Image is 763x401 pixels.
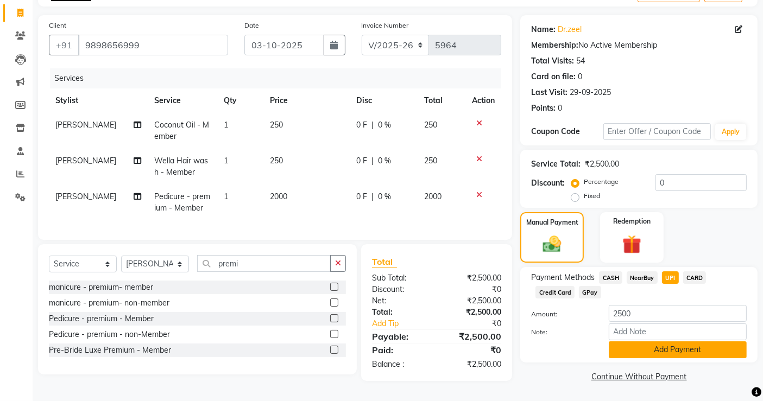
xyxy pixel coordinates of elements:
button: +91 [49,35,79,55]
span: 1 [224,192,228,201]
div: ₹2,500.00 [437,330,509,343]
th: Action [465,88,501,113]
div: ₹0 [437,284,509,295]
span: CASH [599,271,622,284]
span: 250 [270,120,283,130]
span: UPI [662,271,679,284]
div: No Active Membership [531,40,747,51]
button: Add Payment [609,341,747,358]
div: Discount: [364,284,437,295]
div: Name: [531,24,556,35]
span: 2000 [424,192,442,201]
div: manicure - premium- non-member [49,297,169,309]
label: Redemption [613,217,651,226]
div: Balance : [364,359,437,370]
div: Total: [364,307,437,318]
label: Invoice Number [362,21,409,30]
span: GPay [579,286,601,298]
div: ₹2,500.00 [437,359,509,370]
div: Pedicure - premium - Member [49,313,154,324]
div: Card on file: [531,71,576,82]
div: ₹2,500.00 [585,158,619,170]
a: Dr.zeel [558,24,582,35]
span: 1 [224,156,228,166]
div: ₹2,500.00 [437,307,509,318]
label: Manual Payment [526,218,578,227]
label: Amount: [523,309,600,319]
div: Last Visit: [531,87,567,98]
span: | [371,191,374,202]
input: Search by Name/Mobile/Email/Code [78,35,228,55]
div: 54 [576,55,585,67]
div: 29-09-2025 [570,87,611,98]
div: Sub Total: [364,272,437,284]
span: Credit Card [535,286,575,298]
span: Pedicure - premium - Member [154,192,210,213]
label: Date [244,21,259,30]
span: 0 % [378,155,391,167]
span: 250 [424,120,437,130]
a: Continue Without Payment [522,371,755,383]
th: Total [418,88,465,113]
label: Client [49,21,66,30]
input: Search or Scan [197,255,331,272]
span: 0 % [378,191,391,202]
span: 0 % [378,119,391,131]
div: Discount: [531,177,565,189]
div: Points: [531,103,556,114]
span: | [371,155,374,167]
div: Pre-Bride Luxe Premium - Member [49,345,171,356]
span: 1 [224,120,228,130]
div: Total Visits: [531,55,574,67]
span: 0 F [356,119,367,131]
input: Enter Offer / Coupon Code [603,123,711,140]
div: Coupon Code [531,126,603,137]
div: ₹2,500.00 [437,272,509,284]
span: Coconut Oil - Member [154,120,209,141]
div: 0 [578,71,582,82]
span: Payment Methods [531,272,595,283]
span: Total [372,256,397,268]
label: Note: [523,327,600,337]
th: Service [148,88,217,113]
label: Percentage [584,177,619,187]
img: _gift.svg [616,233,647,257]
span: [PERSON_NAME] [55,192,116,201]
th: Price [263,88,350,113]
div: ₹2,500.00 [437,295,509,307]
div: Membership: [531,40,578,51]
div: Net: [364,295,437,307]
span: 250 [424,156,437,166]
span: NearBuy [627,271,658,284]
span: Wella Hair wash - Member [154,156,208,177]
div: Pedicure - premium - non-Member [49,329,170,340]
label: Fixed [584,191,600,201]
input: Amount [609,305,747,322]
input: Add Note [609,323,747,340]
th: Qty [217,88,263,113]
div: Service Total: [531,158,581,170]
th: Stylist [49,88,148,113]
span: CARD [683,271,707,284]
span: 250 [270,156,283,166]
div: Paid: [364,343,437,357]
a: Add Tip [364,318,449,329]
div: 0 [558,103,562,114]
button: Apply [715,124,746,140]
span: 2000 [270,192,287,201]
span: [PERSON_NAME] [55,120,116,130]
div: ₹0 [437,343,509,357]
div: Payable: [364,330,437,343]
th: Disc [350,88,418,113]
span: | [371,119,374,131]
span: 0 F [356,191,367,202]
span: 0 F [356,155,367,167]
div: ₹0 [449,318,510,329]
img: _cash.svg [537,234,566,255]
div: manicure - premium- member [49,282,153,293]
div: Services [50,68,509,88]
span: [PERSON_NAME] [55,156,116,166]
